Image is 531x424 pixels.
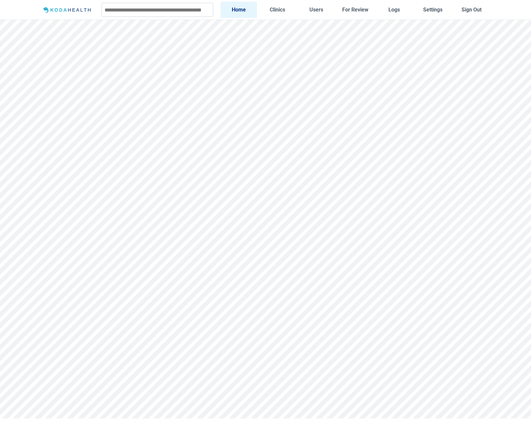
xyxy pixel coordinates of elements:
a: Clinics [260,2,296,18]
a: Users [298,2,334,18]
button: Sign Out [454,2,490,18]
img: Logo [41,6,94,14]
a: Logs [376,2,412,18]
a: For Review [337,2,373,18]
a: Settings [415,2,451,18]
a: Home [221,2,257,18]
